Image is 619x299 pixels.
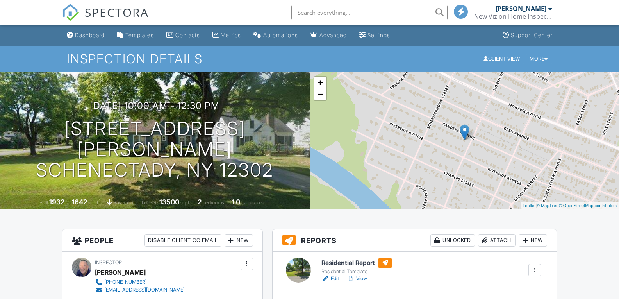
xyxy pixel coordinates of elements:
[526,54,551,64] div: More
[221,32,241,38] div: Metrics
[232,198,240,206] div: 1.0
[559,203,617,208] a: © OpenStreetMap contributors
[519,234,547,247] div: New
[430,234,475,247] div: Unlocked
[511,32,553,38] div: Support Center
[67,52,552,66] h1: Inspection Details
[321,258,392,275] a: Residential Report Residential Template
[321,275,339,283] a: Edit
[49,198,64,206] div: 1932
[479,56,525,61] a: Client View
[250,28,301,43] a: Automations (Basic)
[175,32,200,38] div: Contacts
[537,203,558,208] a: © MapTiler
[62,4,79,21] img: The Best Home Inspection Software - Spectora
[104,287,185,293] div: [EMAIL_ADDRESS][DOMAIN_NAME]
[314,77,326,88] a: Zoom in
[62,229,262,252] h3: People
[321,258,392,268] h6: Residential Report
[291,5,448,20] input: Search everything...
[62,11,149,27] a: SPECTORA
[95,278,185,286] a: [PHONE_NUMBER]
[180,200,190,206] span: sq.ft.
[521,202,619,209] div: |
[203,200,224,206] span: bedrooms
[88,200,99,206] span: sq. ft.
[163,28,203,43] a: Contacts
[314,88,326,100] a: Zoom out
[209,28,244,43] a: Metrics
[225,234,253,247] div: New
[307,28,350,43] a: Advanced
[159,198,179,206] div: 13500
[241,200,264,206] span: bathrooms
[114,28,157,43] a: Templates
[95,267,146,278] div: [PERSON_NAME]
[496,5,546,13] div: [PERSON_NAME]
[523,203,535,208] a: Leaflet
[474,13,552,20] div: New Vizion Home Inspections
[125,32,154,38] div: Templates
[198,198,202,206] div: 2
[12,118,297,180] h1: [STREET_ADDRESS][PERSON_NAME] Schenectady, NY 12302
[90,100,219,111] h3: [DATE] 10:00 am - 12:30 pm
[263,32,298,38] div: Automations
[319,32,347,38] div: Advanced
[113,200,134,206] span: basement
[273,229,557,252] h3: Reports
[95,286,185,294] a: [EMAIL_ADDRESS][DOMAIN_NAME]
[321,269,392,275] div: Residential Template
[499,28,556,43] a: Support Center
[356,28,393,43] a: Settings
[75,32,105,38] div: Dashboard
[142,200,158,206] span: Lot Size
[478,234,516,247] div: Attach
[480,54,523,64] div: Client View
[72,198,87,206] div: 1642
[95,260,122,265] span: Inspector
[347,275,367,283] a: View
[39,200,48,206] span: Built
[64,28,108,43] a: Dashboard
[85,4,149,20] span: SPECTORA
[367,32,390,38] div: Settings
[104,279,147,285] div: [PHONE_NUMBER]
[144,234,221,247] div: Disable Client CC Email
